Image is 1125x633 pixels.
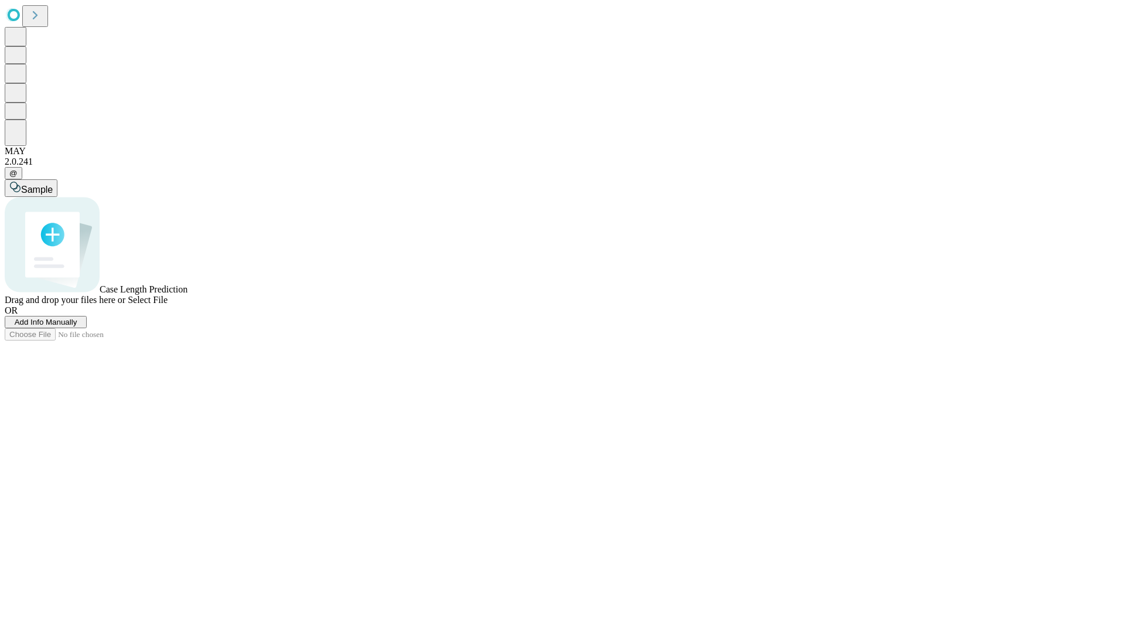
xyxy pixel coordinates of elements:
button: Sample [5,179,57,197]
button: @ [5,167,22,179]
span: @ [9,169,18,178]
div: 2.0.241 [5,156,1120,167]
span: Select File [128,295,168,305]
button: Add Info Manually [5,316,87,328]
span: Drag and drop your files here or [5,295,125,305]
span: Sample [21,185,53,195]
span: OR [5,305,18,315]
span: Add Info Manually [15,318,77,326]
div: MAY [5,146,1120,156]
span: Case Length Prediction [100,284,187,294]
